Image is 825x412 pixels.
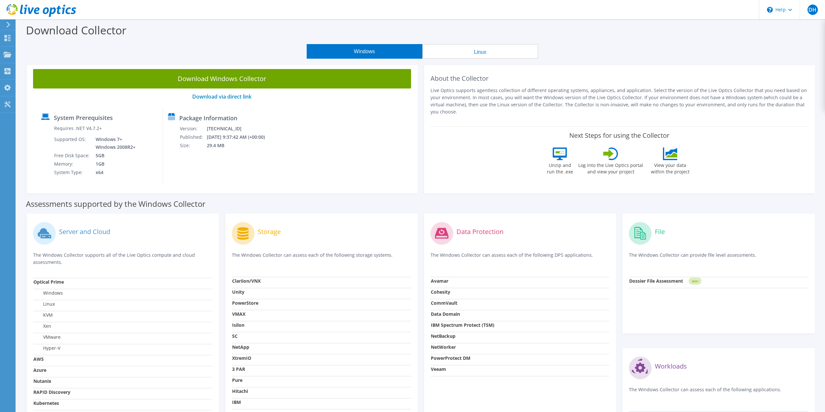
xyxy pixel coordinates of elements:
[33,312,53,318] label: KVM
[206,141,274,150] td: 29.4 MB
[232,252,411,265] p: The Windows Collector can assess each of the following storage systems.
[33,345,60,351] label: Hyper-V
[232,366,245,372] strong: 3 PAR
[232,355,251,361] strong: XtremIO
[431,333,455,339] strong: NetBackup
[180,141,206,150] td: Size:
[629,278,683,284] strong: Dossier File Assessment
[629,252,808,265] p: The Windows Collector can provide file level assessments.
[206,133,274,141] td: [DATE] 9:37:42 AM (+00:00)
[91,168,137,177] td: x64
[578,160,643,175] label: Log into the Live Optics portal and view your project
[54,168,91,177] td: System Type:
[431,278,448,284] strong: Avamar
[26,23,126,38] label: Download Collector
[54,125,102,132] label: Requires .NET V4.7.2+
[807,5,818,15] span: DH
[258,229,281,235] label: Storage
[54,114,113,121] label: System Prerequisites
[180,133,206,141] td: Published:
[232,311,245,317] strong: VMAX
[232,333,238,339] strong: SC
[767,7,773,13] svg: \n
[33,356,44,362] strong: AWS
[33,279,64,285] strong: Optical Prime
[431,355,470,361] strong: PowerProtect DM
[232,322,244,328] strong: Isilon
[91,135,137,151] td: Windows 7+ Windows 2008R2+
[33,290,63,296] label: Windows
[232,344,249,350] strong: NetApp
[33,400,59,406] strong: Kubernetes
[431,300,457,306] strong: CommVault
[647,160,693,175] label: View your data within the project
[232,300,258,306] strong: PowerStore
[33,252,212,266] p: The Windows Collector supports all of the Live Optics compute and cloud assessments.
[692,279,698,283] tspan: NEW!
[232,399,241,405] strong: IBM
[206,124,274,133] td: [TECHNICAL_ID]
[33,69,411,88] a: Download Windows Collector
[307,44,422,59] button: Windows
[33,323,51,329] label: Xen
[33,378,51,384] strong: Nutanix
[431,344,456,350] strong: NetWorker
[33,367,46,373] strong: Azure
[629,386,808,399] p: The Windows Collector can assess each of the following applications.
[232,278,261,284] strong: Clariion/VNX
[456,229,503,235] label: Data Protection
[192,93,252,100] a: Download via direct link
[430,87,808,115] p: Live Optics supports agentless collection of different operating systems, appliances, and applica...
[655,229,665,235] label: File
[431,322,494,328] strong: IBM Spectrum Protect (TSM)
[59,229,110,235] label: Server and Cloud
[431,366,446,372] strong: Veeam
[54,135,91,151] td: Supported OS:
[431,289,450,295] strong: Cohesity
[33,334,61,340] label: VMware
[232,377,242,383] strong: Pure
[430,252,610,265] p: The Windows Collector can assess each of the following DPS applications.
[54,151,91,160] td: Free Disk Space:
[179,115,237,121] label: Package Information
[655,363,687,370] label: Workloads
[91,151,137,160] td: 5GB
[33,389,70,395] strong: RAPID Discovery
[232,388,248,394] strong: Hitachi
[431,311,460,317] strong: Data Domain
[422,44,538,59] button: Linux
[232,289,244,295] strong: Unity
[54,160,91,168] td: Memory:
[26,201,206,207] label: Assessments supported by the Windows Collector
[91,160,137,168] td: 1GB
[180,124,206,133] td: Version:
[33,301,55,307] label: Linux
[430,75,808,82] h2: About the Collector
[569,132,669,139] label: Next Steps for using the Collector
[545,160,575,175] label: Unzip and run the .exe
